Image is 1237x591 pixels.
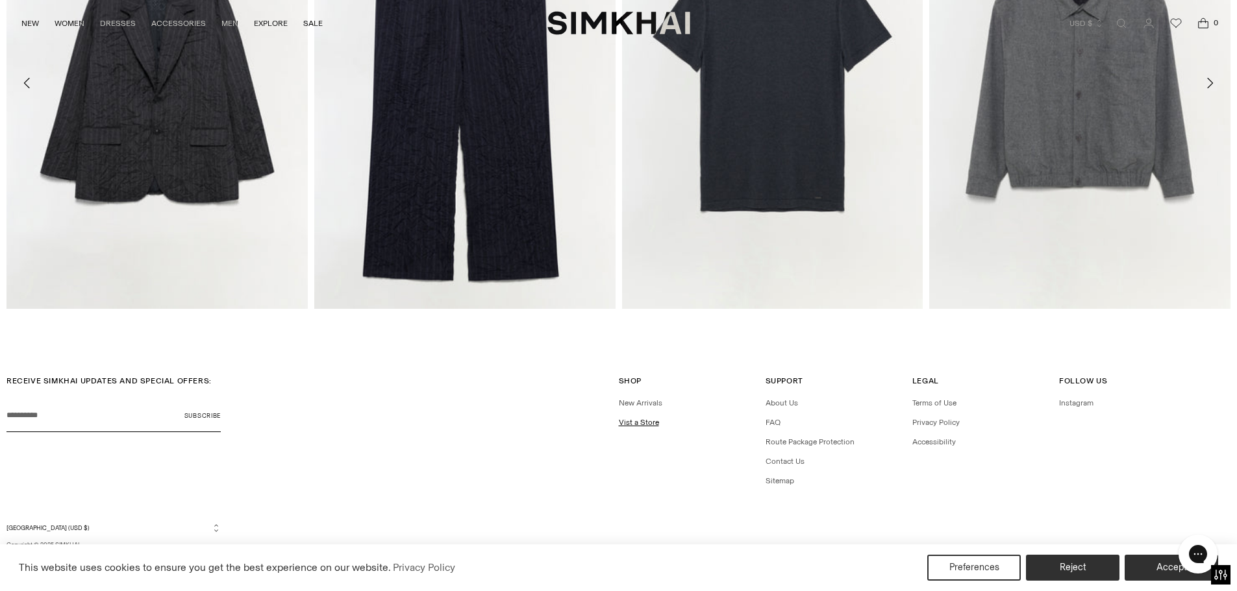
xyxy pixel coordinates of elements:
[1059,398,1093,407] a: Instagram
[55,9,84,38] a: WOMEN
[6,540,221,549] p: Copyright © 2025, .
[619,418,659,427] a: Vist a Store
[766,376,803,385] span: Support
[766,476,794,485] a: Sitemap
[303,9,323,38] a: SALE
[912,376,939,385] span: Legal
[619,398,662,407] a: New Arrivals
[1163,10,1189,36] a: Wishlist
[766,437,855,446] a: Route Package Protection
[1026,555,1119,581] button: Reject
[912,418,960,427] a: Privacy Policy
[1136,10,1162,36] a: Go to the account page
[927,555,1021,581] button: Preferences
[6,523,221,533] button: [GEOGRAPHIC_DATA] (USD $)
[13,69,42,97] button: Move to previous carousel slide
[1195,69,1224,97] button: Move to next carousel slide
[619,376,642,385] span: Shop
[19,561,391,573] span: This website uses cookies to ensure you get the best experience on our website.
[55,541,79,548] a: SIMKHAI
[766,457,805,466] a: Contact Us
[1210,17,1221,29] span: 0
[391,558,457,577] a: Privacy Policy (opens in a new tab)
[1172,530,1224,578] iframe: Gorgias live chat messenger
[912,437,956,446] a: Accessibility
[766,418,781,427] a: FAQ
[100,9,136,38] a: DRESSES
[1059,376,1107,385] span: Follow Us
[1108,10,1134,36] a: Open search modal
[184,400,221,432] button: Subscribe
[547,10,690,36] a: SIMKHAI
[151,9,206,38] a: ACCESSORIES
[221,9,238,38] a: MEN
[254,9,288,38] a: EXPLORE
[766,398,798,407] a: About Us
[1125,555,1218,581] button: Accept
[1190,10,1216,36] a: Open cart modal
[912,398,956,407] a: Terms of Use
[1069,9,1104,38] button: USD $
[21,9,39,38] a: NEW
[6,376,212,385] span: RECEIVE SIMKHAI UPDATES AND SPECIAL OFFERS:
